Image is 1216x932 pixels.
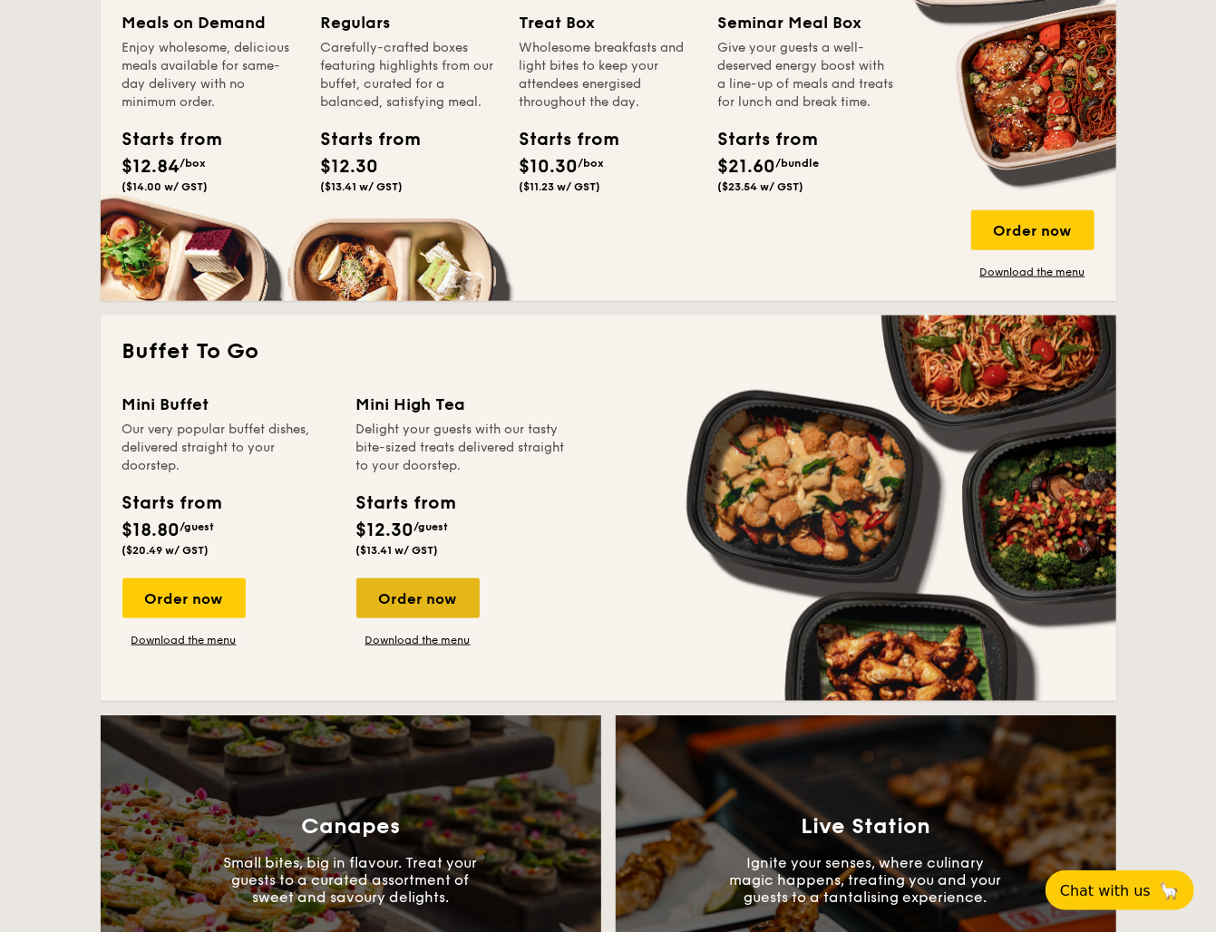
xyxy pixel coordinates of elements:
[356,490,455,517] div: Starts from
[1158,880,1180,901] span: 🦙
[579,157,605,170] span: /box
[122,180,209,193] span: ($14.00 w/ GST)
[122,490,221,517] div: Starts from
[122,519,180,541] span: $18.80
[356,544,439,557] span: ($13.41 w/ GST)
[122,126,204,153] div: Starts from
[301,814,400,840] h3: Canapes
[520,126,601,153] div: Starts from
[1046,870,1194,910] button: Chat with us🦙
[356,392,569,417] div: Mini High Tea
[321,156,379,178] span: $12.30
[718,180,804,193] span: ($23.54 w/ GST)
[122,39,299,112] div: Enjoy wholesome, delicious meals available for same-day delivery with no minimum order.
[122,578,246,618] div: Order now
[122,544,209,557] span: ($20.49 w/ GST)
[971,210,1094,250] div: Order now
[1060,882,1151,899] span: Chat with us
[718,126,800,153] div: Starts from
[356,519,414,541] span: $12.30
[215,854,487,906] p: Small bites, big in flavour. Treat your guests to a curated assortment of sweet and savoury delig...
[122,10,299,35] div: Meals on Demand
[414,520,449,533] span: /guest
[718,39,895,112] div: Give your guests a well-deserved energy boost with a line-up of meals and treats for lunch and br...
[122,156,180,178] span: $12.84
[718,156,776,178] span: $21.60
[321,10,498,35] div: Regulars
[520,156,579,178] span: $10.30
[801,814,930,840] h3: Live Station
[122,633,246,647] a: Download the menu
[776,157,820,170] span: /bundle
[180,157,207,170] span: /box
[321,180,404,193] span: ($13.41 w/ GST)
[122,392,335,417] div: Mini Buffet
[520,39,696,112] div: Wholesome breakfasts and light bites to keep your attendees energised throughout the day.
[356,633,480,647] a: Download the menu
[356,578,480,618] div: Order now
[520,10,696,35] div: Treat Box
[520,180,601,193] span: ($11.23 w/ GST)
[122,421,335,475] div: Our very popular buffet dishes, delivered straight to your doorstep.
[730,854,1002,906] p: Ignite your senses, where culinary magic happens, treating you and your guests to a tantalising e...
[356,421,569,475] div: Delight your guests with our tasty bite-sized treats delivered straight to your doorstep.
[122,337,1094,366] h2: Buffet To Go
[718,10,895,35] div: Seminar Meal Box
[180,520,215,533] span: /guest
[321,126,403,153] div: Starts from
[971,265,1094,279] a: Download the menu
[321,39,498,112] div: Carefully-crafted boxes featuring highlights from our buffet, curated for a balanced, satisfying ...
